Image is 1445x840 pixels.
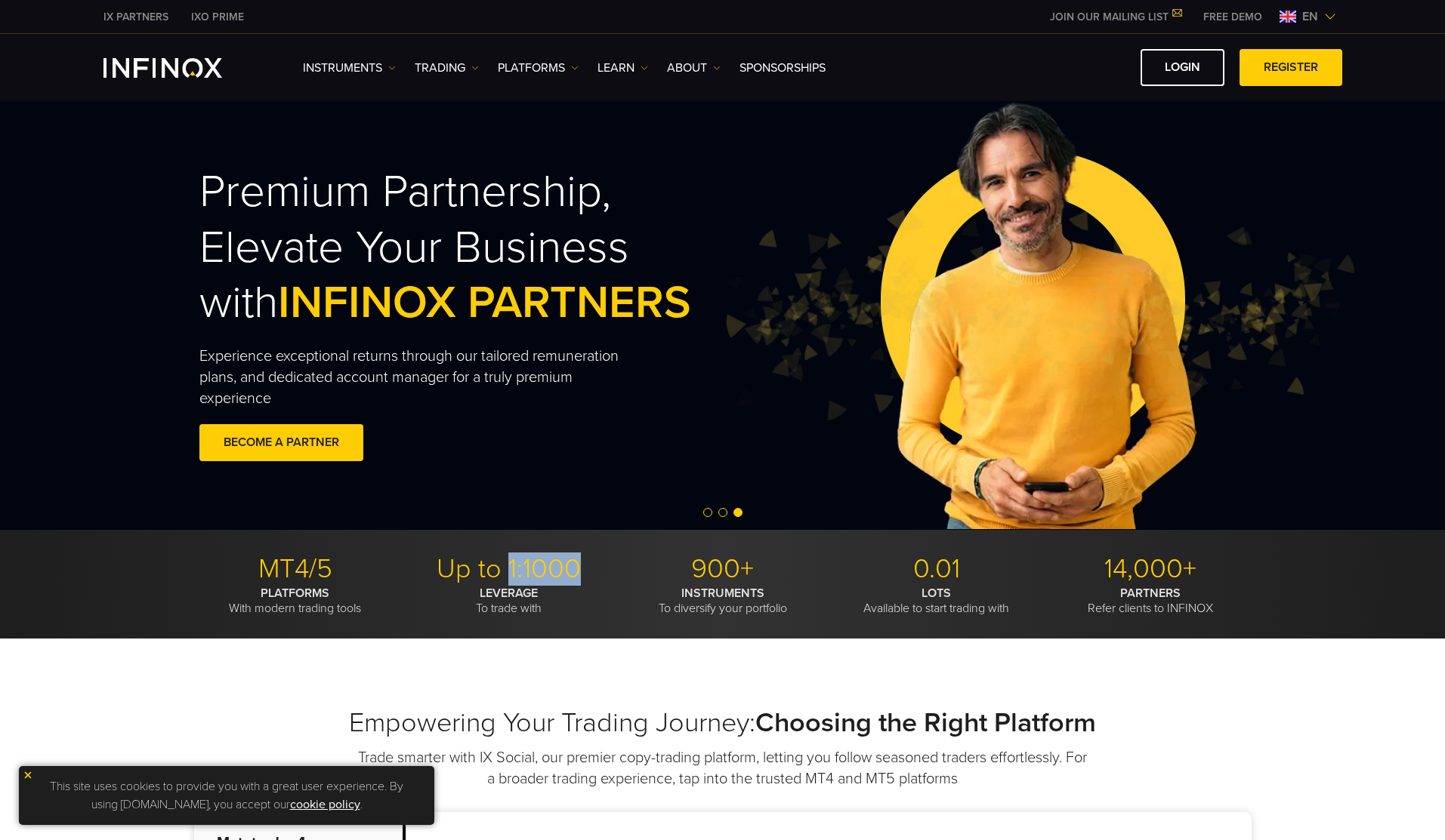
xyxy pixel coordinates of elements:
a: cookie policy [290,797,360,812]
p: Available to start trading with [835,586,1038,616]
h2: Empowering Your Trading Journey: [194,706,1252,740]
a: INFINOX MENU [1192,9,1274,25]
a: INFINOX [92,9,180,25]
a: LOGIN [1141,49,1224,86]
p: 14,000+ [1049,552,1252,586]
p: Refer clients to INFINOX [1049,586,1252,616]
a: REGISTER [1240,49,1342,86]
strong: Choosing the Right Platform [755,706,1096,739]
p: 900+ [622,552,824,586]
a: INFINOX [180,9,255,25]
a: ABOUT [667,59,721,77]
span: Go to slide 2 [718,508,727,517]
strong: INSTRUMENTS [681,586,764,601]
p: Experience exceptional returns through our tailored remuneration plans, and dedicated account man... [199,346,648,409]
p: To trade with [408,586,610,616]
a: JOIN OUR MAILING LIST [1039,11,1192,23]
p: To diversify your portfolio [622,586,824,616]
img: yellow close icon [23,770,33,780]
p: MT4/5 [194,552,397,586]
p: Up to 1:1000 [408,552,610,586]
p: This site uses cookies to provide you with a great user experience. By using [DOMAIN_NAME], you a... [26,774,427,817]
p: 0.01 [835,552,1038,586]
span: Go to slide 3 [733,508,743,517]
strong: LEVERAGE [480,586,538,601]
p: With modern trading tools [194,586,397,616]
strong: PARTNERS [1120,586,1181,601]
span: INFINOX PARTNERS [278,275,691,330]
h2: Premium Partnership, Elevate Your Business with [199,165,760,331]
a: PLATFORMS [498,59,579,77]
a: INFINOX Logo [103,58,258,78]
a: BECOME A PARTNER [199,424,363,461]
p: Trade smarter with IX Social, our premier copy-trading platform, letting you follow seasoned trad... [357,747,1089,789]
a: SPONSORSHIPS [739,59,826,77]
strong: PLATFORMS [261,586,329,601]
a: Instruments [303,59,396,77]
span: Go to slide 1 [703,508,712,517]
a: Learn [597,59,648,77]
a: TRADING [415,59,479,77]
span: en [1296,8,1324,26]
strong: LOTS [922,586,951,601]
